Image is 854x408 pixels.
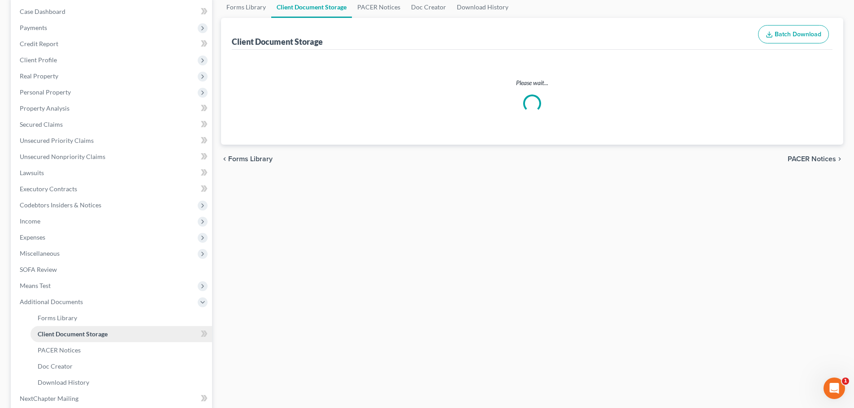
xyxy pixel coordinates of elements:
span: Credit Report [20,40,58,47]
a: PACER Notices [30,342,212,358]
span: 1 [842,378,849,385]
a: Case Dashboard [13,4,212,20]
span: Property Analysis [20,104,69,112]
span: Secured Claims [20,120,63,128]
span: Download History [38,378,89,386]
a: Lawsuits [13,165,212,181]
a: Executory Contracts [13,181,212,197]
span: Codebtors Insiders & Notices [20,201,101,209]
span: SOFA Review [20,266,57,273]
a: Download History [30,374,212,391]
span: Personal Property [20,88,71,96]
i: chevron_left [221,155,228,163]
span: Forms Library [228,155,273,163]
span: Client Profile [20,56,57,64]
a: Unsecured Nonpriority Claims [13,149,212,165]
span: Doc Creator [38,362,73,370]
span: Expenses [20,233,45,241]
span: Miscellaneous [20,249,60,257]
a: SOFA Review [13,262,212,278]
a: Unsecured Priority Claims [13,133,212,149]
span: Client Document Storage [38,330,108,338]
span: Batch Download [775,30,821,38]
a: Forms Library [30,310,212,326]
span: PACER Notices [38,346,81,354]
p: Please wait... [234,78,831,87]
span: Means Test [20,282,51,289]
span: Unsecured Priority Claims [20,137,94,144]
span: Payments [20,24,47,31]
a: Credit Report [13,36,212,52]
span: NextChapter Mailing [20,395,78,402]
span: Executory Contracts [20,185,77,193]
span: Case Dashboard [20,8,65,15]
span: PACER Notices [788,155,836,163]
a: Doc Creator [30,358,212,374]
button: chevron_left Forms Library [221,155,273,163]
span: Additional Documents [20,298,83,305]
a: Property Analysis [13,100,212,116]
span: Forms Library [38,314,77,322]
i: chevron_right [836,155,843,163]
a: NextChapter Mailing [13,391,212,407]
button: PACER Notices chevron_right [788,155,843,163]
a: Secured Claims [13,116,212,133]
span: Income [20,217,40,225]
span: Lawsuits [20,169,44,176]
div: Client Document Storage [232,36,323,47]
span: Real Property [20,72,58,80]
span: Unsecured Nonpriority Claims [20,153,105,160]
button: Batch Download [758,25,829,44]
iframe: Intercom live chat [824,378,845,399]
a: Client Document Storage [30,326,212,342]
